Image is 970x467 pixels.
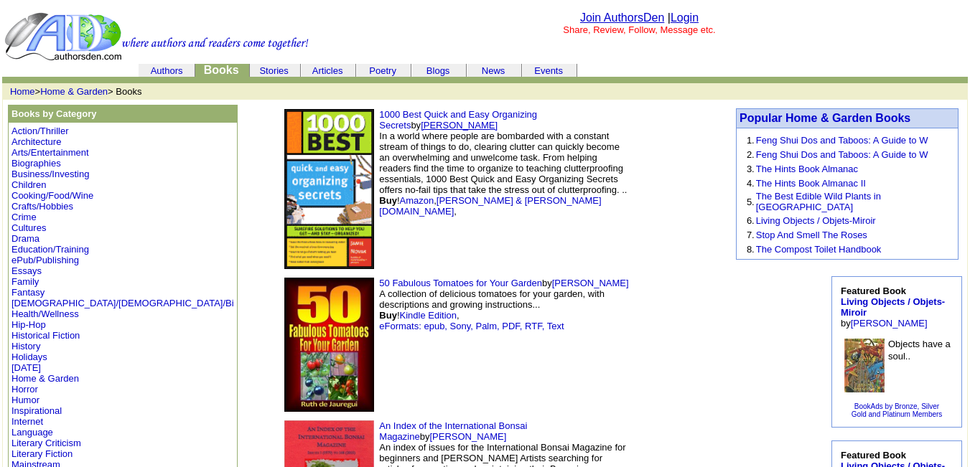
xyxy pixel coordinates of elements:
[11,244,89,255] a: Education/Training
[379,321,564,331] a: eFormats: epub, Sony, Palm, PDF, RTF, Text
[11,276,39,287] a: Family
[756,244,882,255] a: The Compost Toilet Handbook
[11,298,234,308] a: [DEMOGRAPHIC_DATA]/[DEMOGRAPHIC_DATA]/Bi
[563,24,715,35] font: Share, Review, Follow, Message etc.
[11,448,73,459] a: Literary Fiction
[714,194,718,197] img: shim.gif
[521,70,522,71] img: cleardot.gif
[841,296,945,318] a: Living Objects / Objets-Miroir
[482,65,505,76] a: News
[140,70,141,71] img: cleardot.gif
[756,149,928,160] a: Feng Shui Dos and Taboos: A Guide to W
[740,112,910,124] a: Popular Home & Garden Books
[379,278,542,288] a: 50 Fabulous Tomatoes for Your Garden
[400,195,434,206] a: Amazon
[379,310,397,321] b: Buy
[756,215,876,226] a: Living Objects / Objets-Miroir
[11,330,80,341] a: Historical Fiction
[11,158,61,169] a: Biographies
[10,86,142,97] font: > > Books
[11,169,89,179] a: Business/Investing
[11,136,61,147] a: Architecture
[671,11,699,24] a: Login
[4,11,309,62] img: header_logo2.gif
[668,11,699,24] font: |
[747,178,755,189] font: 4.
[11,341,40,352] a: History
[888,339,951,362] font: Objects have a soul..
[552,278,629,288] a: [PERSON_NAME]
[11,147,89,158] a: Arts/Entertainment
[11,126,68,136] a: Action/Thriller
[11,373,79,384] a: Home & Garden
[379,195,601,217] a: [PERSON_NAME] & [PERSON_NAME][DOMAIN_NAME]
[355,70,356,71] img: cleardot.gif
[11,233,39,244] a: Drama
[284,109,374,269] img: 18902.gif
[747,230,755,240] font: 7.
[284,278,374,412] img: 70350.jpg
[11,190,93,201] a: Cooking/Food/Wine
[379,109,537,131] a: 1000 Best Quick and Easy Organizing Secrets
[151,65,183,76] a: Authors
[11,222,46,233] a: Cultures
[11,255,79,265] a: ePub/Publishing
[369,65,396,76] a: Poetry
[580,11,664,24] a: Join AuthorsDen
[714,349,718,353] img: shim.gif
[756,178,866,189] a: The Hints Book Almanac II
[852,402,943,418] a: BookAds by Bronze, SilverGold and Platinum Members
[11,395,39,405] a: Humor
[756,135,928,146] a: Feng Shui Dos and Taboos: A Guide to W
[466,70,467,71] img: cleardot.gif
[534,65,563,76] a: Events
[411,70,412,71] img: cleardot.gif
[11,108,96,119] b: Books by Category
[841,286,945,329] font: by
[11,362,41,373] a: [DATE]
[11,201,73,212] a: Crafts/Hobbies
[11,438,81,448] a: Literary Criticism
[747,135,755,146] font: 1.
[747,197,755,207] font: 5.
[747,244,755,255] font: 8.
[844,339,885,392] img: 45692.jpg
[643,146,701,232] img: shim.gif
[756,191,881,212] a: The Best Edible Wild Plants in [GEOGRAPHIC_DATA]
[400,310,457,321] a: Kindle Edition
[379,420,527,442] a: An Index of the International Bonsai Magazine
[11,319,46,330] a: Hip-Hop
[643,301,701,387] img: shim.gif
[426,65,450,76] a: Blogs
[356,70,357,71] img: cleardot.gif
[139,70,140,71] img: cleardot.gif
[249,70,250,71] img: cleardot.gif
[11,405,62,416] a: Inspirational
[841,286,945,318] b: Featured Book
[756,164,858,174] a: The Hints Book Almanac
[259,65,288,76] a: Stories
[429,431,506,442] a: [PERSON_NAME]
[756,230,867,240] a: Stop And Smell The Roses
[11,427,53,438] a: Language
[11,287,45,298] a: Fantasy
[40,86,108,97] a: Home & Garden
[301,70,302,71] img: cleardot.gif
[11,212,37,222] a: Crime
[204,64,239,76] a: Books
[747,149,755,160] font: 2.
[421,120,498,131] a: [PERSON_NAME]
[379,278,628,331] font: by A collection of delicious tomatoes for your garden, with descriptions and growing instructions...
[11,384,38,395] a: Horror
[10,86,35,97] a: Home
[11,352,47,362] a: Holidays
[379,195,397,206] b: Buy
